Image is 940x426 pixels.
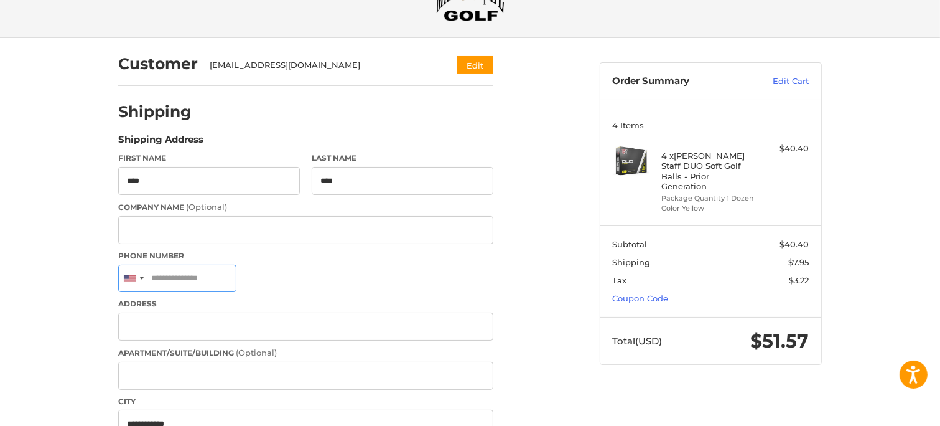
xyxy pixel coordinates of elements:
div: $40.40 [760,143,809,155]
li: Color Yellow [662,203,757,214]
small: (Optional) [186,202,227,212]
li: Package Quantity 1 Dozen [662,193,757,204]
a: Edit Cart [747,75,809,88]
h3: Order Summary [613,75,747,88]
span: $51.57 [751,329,809,353]
span: Total (USD) [613,335,663,347]
label: Apartment/Suite/Building [118,347,493,359]
h2: Customer [118,54,198,73]
label: Company Name [118,201,493,214]
div: [EMAIL_ADDRESS][DOMAIN_NAME] [210,59,434,72]
label: Phone Number [118,250,493,262]
button: Edit [457,56,493,74]
a: Coupon Code [613,293,669,303]
h2: Shipping [118,102,192,121]
label: Last Name [312,153,493,164]
span: $7.95 [789,257,809,267]
span: Tax [613,275,627,285]
span: $40.40 [780,239,809,249]
span: $3.22 [789,275,809,285]
h3: 4 Items [613,120,809,130]
span: Shipping [613,257,651,267]
div: United States: +1 [119,265,147,292]
legend: Shipping Address [118,133,203,153]
small: (Optional) [236,348,277,357]
label: Address [118,298,493,310]
h4: 4 x [PERSON_NAME] Staff DUO Soft Golf Balls - Prior Generation [662,151,757,191]
span: Subtotal [613,239,648,249]
label: First Name [118,153,300,164]
label: City [118,396,493,407]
